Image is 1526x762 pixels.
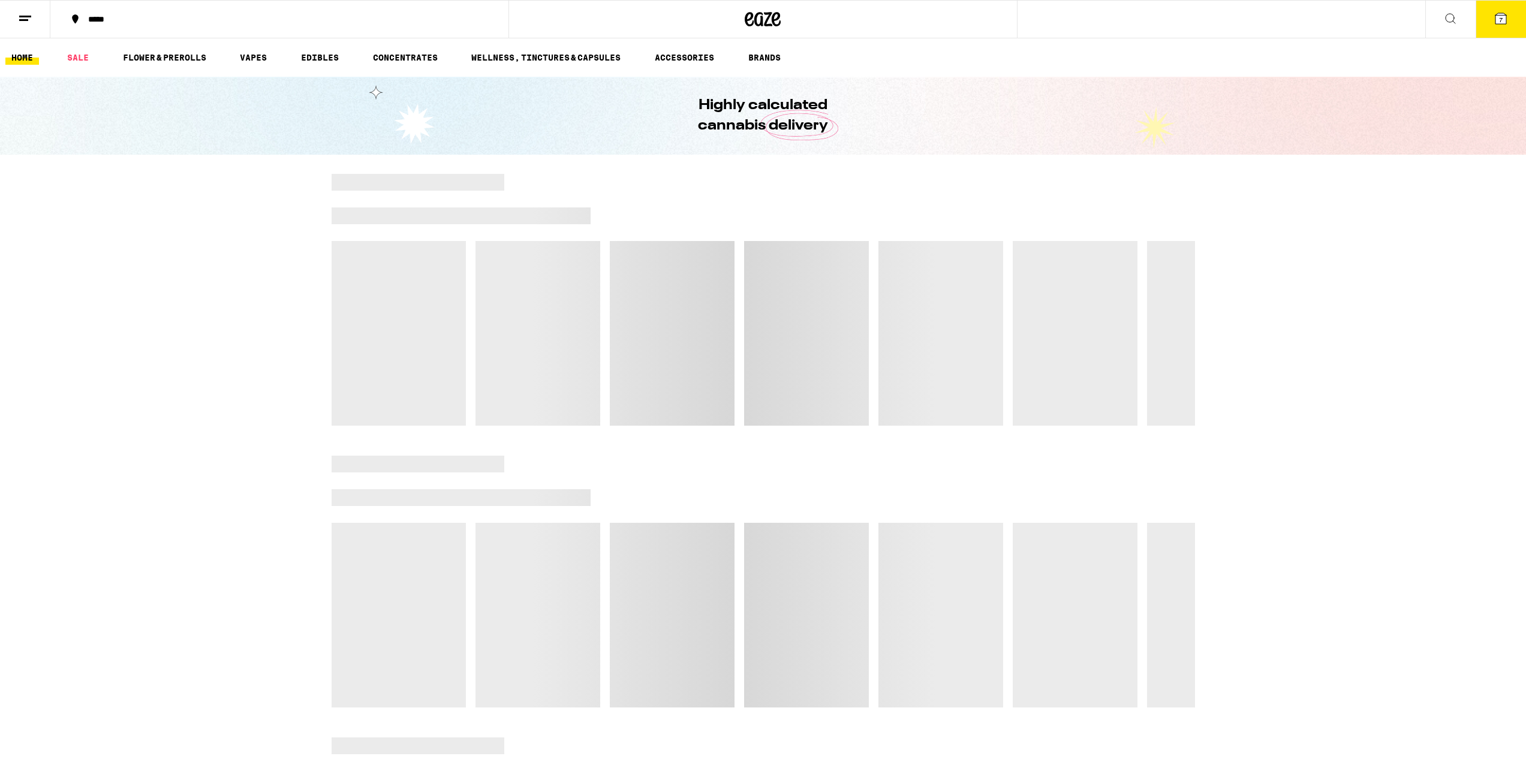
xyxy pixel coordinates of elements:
[1499,16,1503,23] span: 7
[1476,1,1526,38] button: 7
[61,50,95,65] a: SALE
[465,50,627,65] a: WELLNESS, TINCTURES & CAPSULES
[234,50,273,65] a: VAPES
[295,50,345,65] a: EDIBLES
[649,50,720,65] a: ACCESSORIES
[5,50,39,65] a: HOME
[664,95,862,136] h1: Highly calculated cannabis delivery
[367,50,444,65] a: CONCENTRATES
[117,50,212,65] a: FLOWER & PREROLLS
[742,50,787,65] a: BRANDS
